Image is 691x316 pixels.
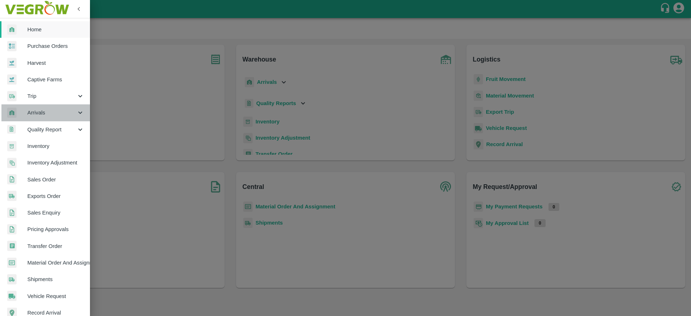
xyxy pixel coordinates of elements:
[27,192,84,200] span: Exports Order
[7,141,17,152] img: whInventory
[7,291,17,301] img: vehicle
[7,174,17,185] img: sales
[7,274,17,285] img: shipments
[27,59,84,67] span: Harvest
[27,159,84,167] span: Inventory Adjustment
[7,24,17,35] img: whArrival
[7,58,17,68] img: harvest
[7,224,17,235] img: sales
[7,74,17,85] img: harvest
[7,208,17,218] img: sales
[27,109,76,117] span: Arrivals
[27,176,84,184] span: Sales Order
[7,158,17,168] img: inventory
[27,225,84,233] span: Pricing Approvals
[7,258,17,268] img: centralMaterial
[27,142,84,150] span: Inventory
[27,42,84,50] span: Purchase Orders
[27,275,84,283] span: Shipments
[27,209,84,217] span: Sales Enquiry
[27,26,84,33] span: Home
[7,125,16,134] img: qualityReport
[27,92,76,100] span: Trip
[7,108,17,118] img: whArrival
[27,292,84,300] span: Vehicle Request
[27,76,84,83] span: Captive Farms
[7,91,17,101] img: delivery
[27,126,76,134] span: Quality Report
[27,242,84,250] span: Transfer Order
[7,41,17,51] img: reciept
[7,241,17,251] img: whTransfer
[27,259,84,267] span: Material Order And Assignment
[7,191,17,201] img: shipments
